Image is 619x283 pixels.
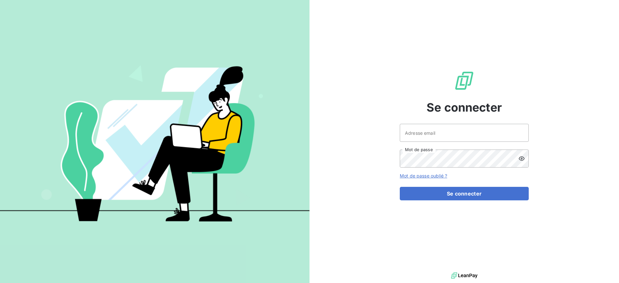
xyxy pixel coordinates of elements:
img: Logo LeanPay [454,70,475,91]
input: placeholder [400,124,529,142]
span: Se connecter [427,99,502,116]
img: logo [451,271,477,280]
a: Mot de passe oublié ? [400,173,447,178]
button: Se connecter [400,187,529,200]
